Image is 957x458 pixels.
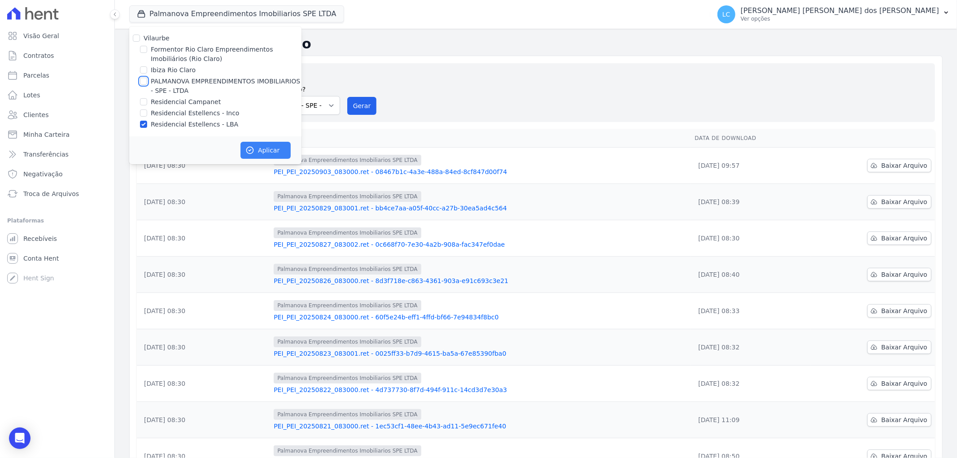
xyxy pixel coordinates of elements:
[867,340,931,354] a: Baixar Arquivo
[151,109,240,118] label: Residencial Estellencs - Inco
[144,35,170,42] label: Vilaurbe
[710,2,957,27] button: LC [PERSON_NAME] [PERSON_NAME] dos [PERSON_NAME] Ver opções
[137,293,270,329] td: [DATE] 08:30
[691,402,811,438] td: [DATE] 11:09
[881,197,927,206] span: Baixar Arquivo
[691,220,811,257] td: [DATE] 08:30
[23,234,57,243] span: Recebíveis
[867,304,931,318] a: Baixar Arquivo
[270,129,691,148] th: Arquivo
[274,373,421,384] span: Palmanova Empreendimentos Imobiliarios SPE LTDA
[137,184,270,220] td: [DATE] 08:30
[881,415,927,424] span: Baixar Arquivo
[23,170,63,179] span: Negativação
[151,77,302,96] label: PALMANOVA EMPREENDIMENTOS IMOBILIARIOS - SPE - LTDA
[691,148,811,184] td: [DATE] 09:57
[691,129,811,148] th: Data de Download
[867,377,931,390] a: Baixar Arquivo
[4,66,111,84] a: Parcelas
[274,191,421,202] span: Palmanova Empreendimentos Imobiliarios SPE LTDA
[4,185,111,203] a: Troca de Arquivos
[867,195,931,209] a: Baixar Arquivo
[23,31,59,40] span: Visão Geral
[867,268,931,281] a: Baixar Arquivo
[274,264,421,275] span: Palmanova Empreendimentos Imobiliarios SPE LTDA
[274,409,421,420] span: Palmanova Empreendimentos Imobiliarios SPE LTDA
[9,427,31,449] div: Open Intercom Messenger
[4,230,111,248] a: Recebíveis
[274,336,421,347] span: Palmanova Empreendimentos Imobiliarios SPE LTDA
[274,276,687,285] a: PEI_PEI_20250826_083000.ret - 8d3f718e-c863-4361-903a-e91c693c3e21
[881,161,927,170] span: Baixar Arquivo
[23,91,40,100] span: Lotes
[691,366,811,402] td: [DATE] 08:32
[137,148,270,184] td: [DATE] 08:30
[137,257,270,293] td: [DATE] 08:30
[151,97,221,107] label: Residencial Campanet
[137,366,270,402] td: [DATE] 08:30
[4,106,111,124] a: Clientes
[274,313,687,322] a: PEI_PEI_20250824_083000.ret - 60f5e24b-eff1-4ffd-bf66-7e94834f8bc0
[23,189,79,198] span: Troca de Arquivos
[274,422,687,431] a: PEI_PEI_20250821_083000.ret - 1ec53cf1-48ee-4b43-ad11-5e9ec671fe40
[4,165,111,183] a: Negativação
[274,349,687,358] a: PEI_PEI_20250823_083001.ret - 0025ff33-b7d9-4615-ba5a-67e85390fba0
[691,257,811,293] td: [DATE] 08:40
[4,145,111,163] a: Transferências
[881,379,927,388] span: Baixar Arquivo
[4,249,111,267] a: Conta Hent
[691,329,811,366] td: [DATE] 08:32
[23,130,70,139] span: Minha Carteira
[867,413,931,427] a: Baixar Arquivo
[137,220,270,257] td: [DATE] 08:30
[23,71,49,80] span: Parcelas
[4,86,111,104] a: Lotes
[274,155,421,166] span: Palmanova Empreendimentos Imobiliarios SPE LTDA
[137,329,270,366] td: [DATE] 08:30
[151,65,196,75] label: Ibiza Rio Claro
[274,300,421,311] span: Palmanova Empreendimentos Imobiliarios SPE LTDA
[347,97,377,115] button: Gerar
[881,234,927,243] span: Baixar Arquivo
[741,6,939,15] p: [PERSON_NAME] [PERSON_NAME] dos [PERSON_NAME]
[274,167,687,176] a: PEI_PEI_20250903_083000.ret - 08467b1c-4a3e-488a-84ed-8cf847d00f74
[691,293,811,329] td: [DATE] 08:33
[722,11,730,17] span: LC
[23,51,54,60] span: Contratos
[274,240,687,249] a: PEI_PEI_20250827_083002.ret - 0c668f70-7e30-4a2b-908a-fac347ef0dae
[881,306,927,315] span: Baixar Arquivo
[867,231,931,245] a: Baixar Arquivo
[4,27,111,45] a: Visão Geral
[4,47,111,65] a: Contratos
[23,150,69,159] span: Transferências
[691,184,811,220] td: [DATE] 08:39
[867,159,931,172] a: Baixar Arquivo
[151,120,238,129] label: Residencial Estellencs - LBA
[129,5,344,22] button: Palmanova Empreendimentos Imobiliarios SPE LTDA
[741,15,939,22] p: Ver opções
[129,36,943,52] h2: Exportações de Retorno
[274,445,421,456] span: Palmanova Empreendimentos Imobiliarios SPE LTDA
[7,215,107,226] div: Plataformas
[274,204,687,213] a: PEI_PEI_20250829_083001.ret - bb4ce7aa-a05f-40cc-a27b-30ea5ad4c564
[881,270,927,279] span: Baixar Arquivo
[23,110,48,119] span: Clientes
[240,142,291,159] button: Aplicar
[23,254,59,263] span: Conta Hent
[151,45,302,64] label: Formentor Rio Claro Empreendimentos Imobiliários (Rio Claro)
[274,227,421,238] span: Palmanova Empreendimentos Imobiliarios SPE LTDA
[274,385,687,394] a: PEI_PEI_20250822_083000.ret - 4d737730-8f7d-494f-911c-14cd3d7e30a3
[881,343,927,352] span: Baixar Arquivo
[137,402,270,438] td: [DATE] 08:30
[4,126,111,144] a: Minha Carteira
